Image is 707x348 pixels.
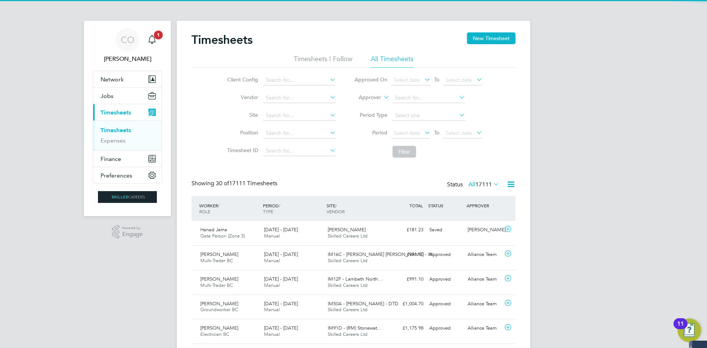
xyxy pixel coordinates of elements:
span: Skilled Careers Ltd [328,257,367,264]
label: Vendor [225,94,258,101]
span: Powered by [122,225,143,231]
label: Approved On [354,76,387,83]
span: IM12F - Lambeth North… [328,276,383,282]
div: Timesheets [93,120,162,150]
span: Network [101,76,124,83]
span: Hanad Jama [200,226,227,233]
div: £991.10 [388,273,426,285]
span: 1 [154,31,163,39]
span: VENDOR [327,208,345,214]
div: Alliance Team [465,322,503,334]
div: WORKER [197,199,261,218]
input: Search for... [263,146,336,156]
span: [PERSON_NAME] [200,251,238,257]
span: ROLE [199,208,210,214]
label: Position [225,129,258,136]
span: / [218,203,219,208]
input: Search for... [263,110,336,121]
span: [DATE] - [DATE] [264,251,298,257]
span: [DATE] - [DATE] [264,325,298,331]
span: Select date [394,77,420,83]
span: 17111 [475,181,492,188]
div: STATUS [426,199,465,212]
li: All Timesheets [371,55,414,68]
div: Approved [426,298,465,310]
img: skilledcareers-logo-retina.png [98,191,157,203]
span: CO [121,35,134,45]
h2: Timesheets [191,32,253,47]
span: [DATE] - [DATE] [264,226,298,233]
span: Manual [264,331,280,337]
div: Status [447,180,501,190]
span: Finance [101,155,121,162]
span: TYPE [263,208,273,214]
a: Powered byEngage [112,225,143,239]
div: Alliance Team [465,298,503,310]
label: Site [225,112,258,118]
input: Search for... [393,93,465,103]
button: Jobs [93,88,162,104]
div: Saved [426,224,465,236]
label: Period [354,129,387,136]
span: Engage [122,231,143,238]
div: 11 [677,324,684,333]
span: / [279,203,280,208]
span: Manual [264,282,280,288]
span: [DATE] - [DATE] [264,300,298,307]
a: CO[PERSON_NAME] [93,28,162,63]
li: Timesheets I Follow [294,55,352,68]
input: Search for... [263,128,336,138]
span: Multi-Trader BC [200,257,233,264]
input: Search for... [263,93,336,103]
button: Filter [393,146,416,158]
div: £181.23 [388,224,426,236]
div: £1,175.98 [388,322,426,334]
span: Jobs [101,92,113,99]
span: Gate Person (Zone 5) [200,233,245,239]
span: Select date [446,77,472,83]
span: To [432,128,442,137]
span: Timesheets [101,109,131,116]
label: Period Type [354,112,387,118]
span: Skilled Careers Ltd [328,233,367,239]
div: [PERSON_NAME] [465,224,503,236]
div: £991.10 [388,249,426,261]
span: Manual [264,257,280,264]
span: 30 of [216,180,229,187]
div: Alliance Team [465,249,503,261]
span: Multi-Trader BC [200,282,233,288]
span: Skilled Careers Ltd [328,331,367,337]
span: [PERSON_NAME] [200,300,238,307]
button: Network [93,71,162,87]
nav: Main navigation [84,21,171,216]
div: Approved [426,273,465,285]
span: TOTAL [409,203,423,208]
span: Select date [446,130,472,136]
div: Showing [191,180,279,187]
span: Skilled Careers Ltd [328,306,367,313]
span: [PERSON_NAME] [328,226,366,233]
button: Open Resource Center, 11 new notifications [678,319,701,342]
label: Client Config [225,76,258,83]
a: Go to home page [93,191,162,203]
span: Preferences [101,172,132,179]
div: SITE [325,199,388,218]
label: Approver [348,94,381,101]
div: Approved [426,249,465,261]
span: Skilled Careers Ltd [328,282,367,288]
div: Alliance Team [465,273,503,285]
span: Select date [394,130,420,136]
span: IM16C - [PERSON_NAME] [PERSON_NAME] - IN… [328,251,437,257]
span: IM91D - (RM) Stonewat… [328,325,382,331]
button: New Timesheet [467,32,516,44]
a: 1 [145,28,159,52]
span: Manual [264,306,280,313]
button: Finance [93,151,162,167]
div: Approved [426,322,465,334]
button: Preferences [93,167,162,183]
span: Electrician BC [200,331,229,337]
span: [DATE] - [DATE] [264,276,298,282]
a: Timesheets [101,127,131,134]
span: IM50A - [PERSON_NAME] - DTD [328,300,398,307]
button: Timesheets [93,104,162,120]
